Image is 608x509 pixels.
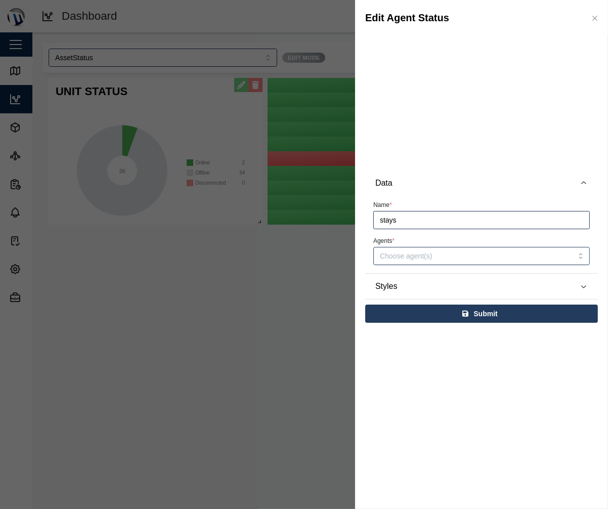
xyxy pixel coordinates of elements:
[373,211,590,229] input: Name
[365,171,598,196] button: Data
[375,171,568,196] span: Data
[365,274,598,299] button: Styles
[473,305,497,322] span: Submit
[375,274,568,299] span: Styles
[373,237,395,244] label: Agents
[365,196,598,273] div: Data
[380,252,554,260] input: Choose agent(s)
[373,201,392,208] label: Name
[365,10,449,26] div: Edit Agent Status
[365,305,598,323] button: Submit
